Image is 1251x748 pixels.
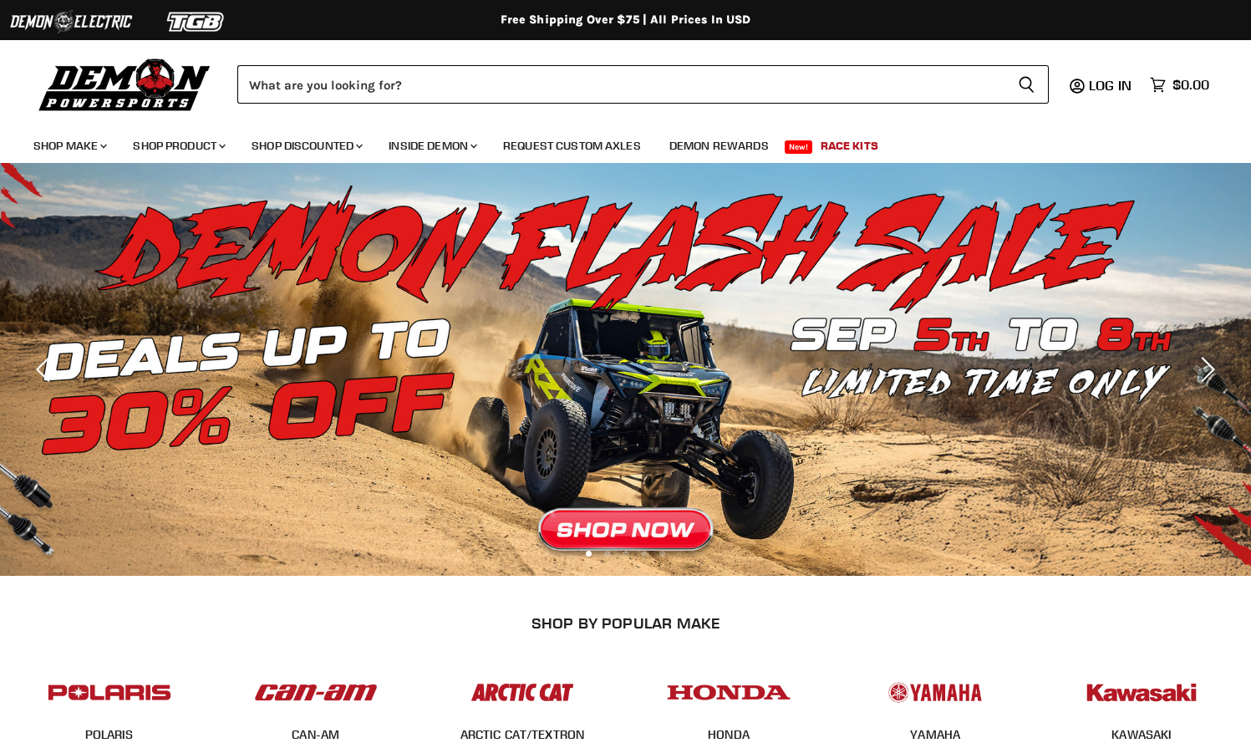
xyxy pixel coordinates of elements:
[8,6,134,38] img: Demon Electric Logo 2
[910,727,960,742] a: YAMAHA
[1081,78,1142,93] a: Log in
[1004,65,1049,104] button: Search
[457,667,587,718] img: POPULAR_MAKE_logo_3_027535af-6171-4c5e-a9bc-f0eccd05c5d6.jpg
[29,353,63,386] button: Previous
[44,667,175,718] img: POPULAR_MAKE_logo_2_dba48cf1-af45-46d4-8f73-953a0f002620.jpg
[657,129,781,163] a: Demon Rewards
[460,727,585,744] span: ARCTIC CAT/TEXTRON
[910,727,960,744] span: YAMAHA
[623,551,628,557] li: Page dot 3
[491,129,653,163] a: Request Custom Axles
[708,727,750,742] a: HONDA
[237,65,1004,104] input: Search
[1076,667,1207,718] img: POPULAR_MAKE_logo_6_76e8c46f-2d1e-4ecc-b320-194822857d41.jpg
[120,129,236,163] a: Shop Product
[460,727,585,742] a: ARCTIC CAT/TEXTRON
[21,129,117,163] a: Shop Make
[134,6,259,38] img: TGB Logo 2
[237,65,1049,104] form: Product
[33,54,216,114] img: Demon Powersports
[85,727,134,742] a: POLARIS
[21,614,1231,632] h2: SHOP BY POPULAR MAKE
[659,551,665,557] li: Page dot 5
[664,667,794,718] img: POPULAR_MAKE_logo_4_4923a504-4bac-4306-a1be-165a52280178.jpg
[708,727,750,744] span: HONDA
[1111,727,1172,742] a: KAWASAKI
[1172,77,1209,93] span: $0.00
[21,122,1205,163] ul: Main menu
[376,129,487,163] a: Inside Demon
[85,727,134,744] span: POLARIS
[586,551,592,557] li: Page dot 1
[604,551,610,557] li: Page dot 2
[292,727,339,744] span: CAN-AM
[1142,73,1218,97] a: $0.00
[292,727,339,742] a: CAN-AM
[1111,727,1172,744] span: KAWASAKI
[239,129,373,163] a: Shop Discounted
[808,129,891,163] a: Race Kits
[641,551,647,557] li: Page dot 4
[1089,77,1131,94] span: Log in
[1188,353,1222,386] button: Next
[785,140,813,154] span: New!
[870,667,1000,718] img: POPULAR_MAKE_logo_5_20258e7f-293c-4aac-afa8-159eaa299126.jpg
[251,667,381,718] img: POPULAR_MAKE_logo_1_adc20308-ab24-48c4-9fac-e3c1a623d575.jpg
